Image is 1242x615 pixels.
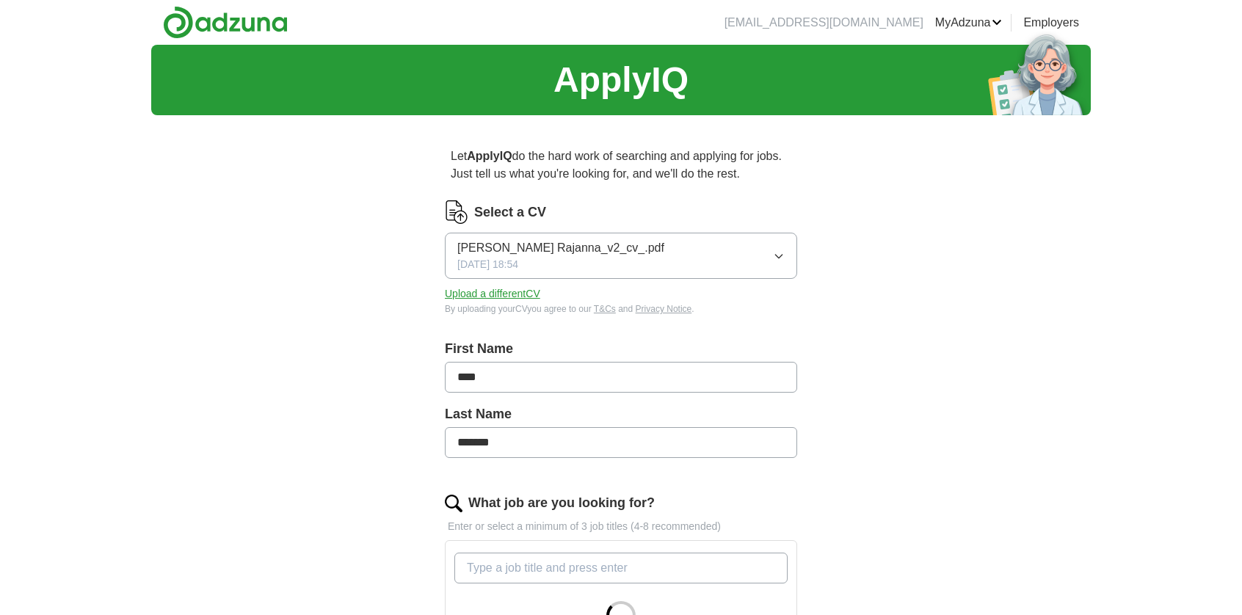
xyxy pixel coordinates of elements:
[724,14,923,32] li: [EMAIL_ADDRESS][DOMAIN_NAME]
[445,404,797,424] label: Last Name
[457,257,518,272] span: [DATE] 18:54
[474,203,546,222] label: Select a CV
[445,302,797,316] div: By uploading your CV you agree to our and .
[594,304,616,314] a: T&Cs
[553,54,689,106] h1: ApplyIQ
[457,239,664,257] span: [PERSON_NAME] Rajanna_v2_cv_.pdf
[445,519,797,534] p: Enter or select a minimum of 3 job titles (4-8 recommended)
[445,142,797,189] p: Let do the hard work of searching and applying for jobs. Just tell us what you're looking for, an...
[636,304,692,314] a: Privacy Notice
[445,495,462,512] img: search.png
[1023,14,1079,32] a: Employers
[445,286,540,302] button: Upload a differentCV
[445,339,797,359] label: First Name
[445,233,797,279] button: [PERSON_NAME] Rajanna_v2_cv_.pdf[DATE] 18:54
[468,493,655,513] label: What job are you looking for?
[467,150,512,162] strong: ApplyIQ
[454,553,788,583] input: Type a job title and press enter
[163,6,288,39] img: Adzuna logo
[935,14,1003,32] a: MyAdzuna
[445,200,468,224] img: CV Icon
